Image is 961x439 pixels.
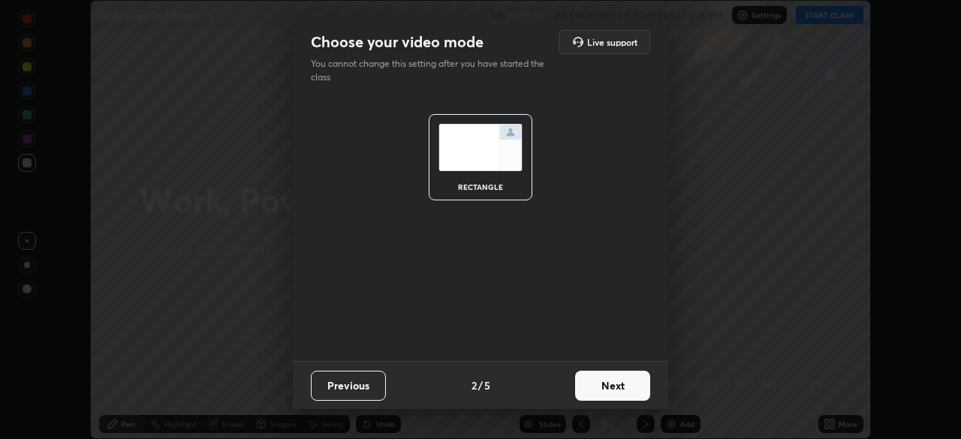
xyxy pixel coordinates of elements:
[311,57,554,84] p: You cannot change this setting after you have started the class
[478,377,483,393] h4: /
[484,377,490,393] h4: 5
[587,38,637,47] h5: Live support
[471,377,477,393] h4: 2
[575,371,650,401] button: Next
[311,371,386,401] button: Previous
[311,32,484,52] h2: Choose your video mode
[450,183,511,191] div: rectangle
[438,124,523,171] img: normalScreenIcon.ae25ed63.svg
